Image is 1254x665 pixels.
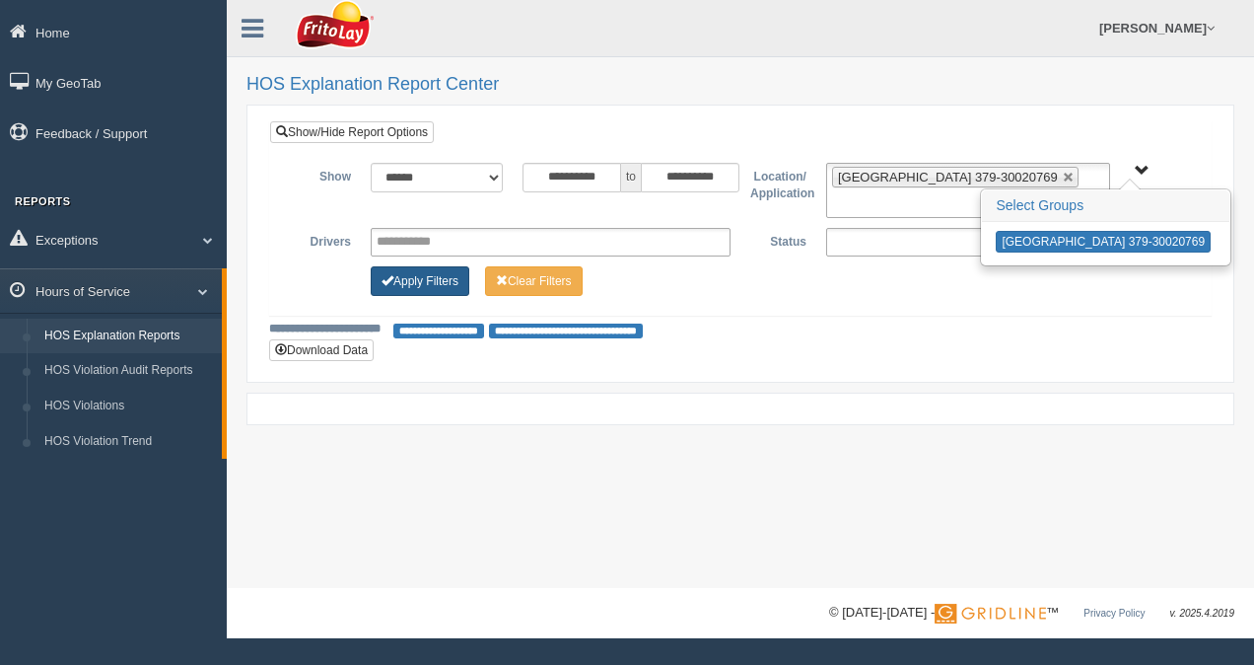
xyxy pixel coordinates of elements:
label: Drivers [285,228,361,252]
span: to [621,163,641,192]
a: HOS Violations [35,389,222,424]
a: HOS Explanation Reports [35,319,222,354]
h3: Select Groups [982,190,1229,222]
span: v. 2025.4.2019 [1170,608,1234,619]
button: Change Filter Options [485,266,583,296]
button: Change Filter Options [371,266,469,296]
label: Show [285,163,361,186]
button: Download Data [269,339,374,361]
a: Privacy Policy [1083,608,1145,619]
span: [GEOGRAPHIC_DATA] 379-30020769 [838,170,1058,185]
label: Location/ Application [740,163,816,203]
a: HOS Violation Trend [35,424,222,460]
img: Gridline [935,604,1046,624]
div: © [DATE]-[DATE] - ™ [829,603,1234,624]
a: Show/Hide Report Options [270,121,434,143]
a: HOS Violation Audit Reports [35,353,222,389]
h2: HOS Explanation Report Center [246,75,1234,95]
button: [GEOGRAPHIC_DATA] 379-30020769 [996,231,1211,253]
label: Status [740,228,816,252]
